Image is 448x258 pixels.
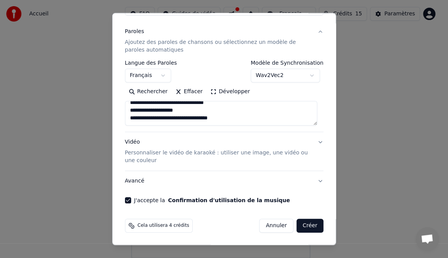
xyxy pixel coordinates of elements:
[134,198,290,203] label: J'accepte la
[137,223,189,229] span: Cela utilisera 4 crédits
[207,85,254,98] button: Développer
[251,60,323,65] label: Modèle de Synchronisation
[125,171,323,191] button: Avancé
[125,60,177,65] label: Langue des Paroles
[125,60,323,132] div: ParolesAjoutez des paroles de chansons ou sélectionnez un modèle de paroles automatiques
[125,138,311,164] div: Vidéo
[125,149,311,164] p: Personnaliser le vidéo de karaoké : utiliser une image, une vidéo ou une couleur
[125,85,171,98] button: Rechercher
[259,219,293,233] button: Annuler
[125,132,323,171] button: VidéoPersonnaliser le vidéo de karaoké : utiliser une image, une vidéo ou une couleur
[296,219,323,233] button: Créer
[168,198,290,203] button: J'accepte la
[172,85,207,98] button: Effacer
[125,39,311,54] p: Ajoutez des paroles de chansons ou sélectionnez un modèle de paroles automatiques
[125,22,323,60] button: ParolesAjoutez des paroles de chansons ou sélectionnez un modèle de paroles automatiques
[125,28,144,35] div: Paroles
